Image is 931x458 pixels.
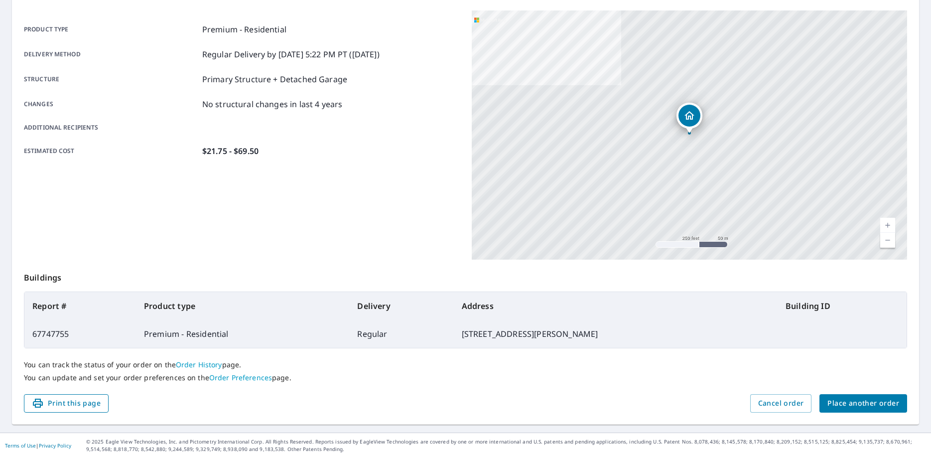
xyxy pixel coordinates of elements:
[24,23,198,35] p: Product type
[5,443,71,449] p: |
[86,438,926,453] p: © 2025 Eagle View Technologies, Inc. and Pictometry International Corp. All Rights Reserved. Repo...
[5,442,36,449] a: Terms of Use
[24,73,198,85] p: Structure
[880,233,895,248] a: Current Level 17, Zoom Out
[209,373,272,382] a: Order Preferences
[24,48,198,60] p: Delivery method
[454,292,778,320] th: Address
[778,292,907,320] th: Building ID
[750,394,812,413] button: Cancel order
[454,320,778,348] td: [STREET_ADDRESS][PERSON_NAME]
[676,103,702,134] div: Dropped pin, building 1, Residential property, 11 Farm Ln South Dennis, MA 02660
[202,145,259,157] p: $21.75 - $69.50
[880,218,895,233] a: Current Level 17, Zoom In
[349,320,453,348] td: Regular
[24,320,136,348] td: 67747755
[202,73,347,85] p: Primary Structure + Detached Garage
[24,260,907,292] p: Buildings
[202,48,380,60] p: Regular Delivery by [DATE] 5:22 PM PT ([DATE])
[136,320,350,348] td: Premium - Residential
[827,397,899,410] span: Place another order
[349,292,453,320] th: Delivery
[24,373,907,382] p: You can update and set your order preferences on the page.
[32,397,101,410] span: Print this page
[39,442,71,449] a: Privacy Policy
[202,23,286,35] p: Premium - Residential
[176,360,222,369] a: Order History
[819,394,907,413] button: Place another order
[24,292,136,320] th: Report #
[24,98,198,110] p: Changes
[24,360,907,369] p: You can track the status of your order on the page.
[136,292,350,320] th: Product type
[24,145,198,157] p: Estimated cost
[202,98,343,110] p: No structural changes in last 4 years
[24,394,109,413] button: Print this page
[24,123,198,132] p: Additional recipients
[758,397,804,410] span: Cancel order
